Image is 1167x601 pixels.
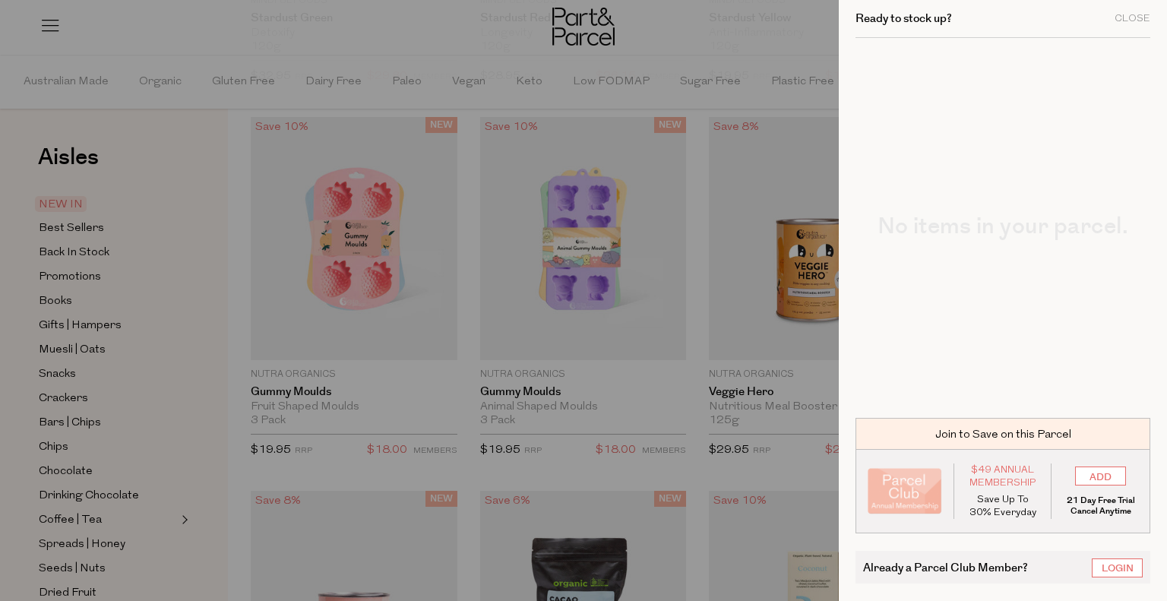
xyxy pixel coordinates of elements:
h2: Ready to stock up? [855,13,952,24]
h2: No items in your parcel. [855,215,1150,238]
span: Already a Parcel Club Member? [863,558,1028,576]
p: Save Up To 30% Everyday [966,493,1040,519]
span: $49 Annual Membership [966,463,1040,489]
div: Close [1115,14,1150,24]
a: Login [1092,558,1143,577]
div: Join to Save on this Parcel [855,418,1150,450]
input: ADD [1075,467,1126,486]
p: 21 Day Free Trial Cancel Anytime [1063,495,1138,517]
